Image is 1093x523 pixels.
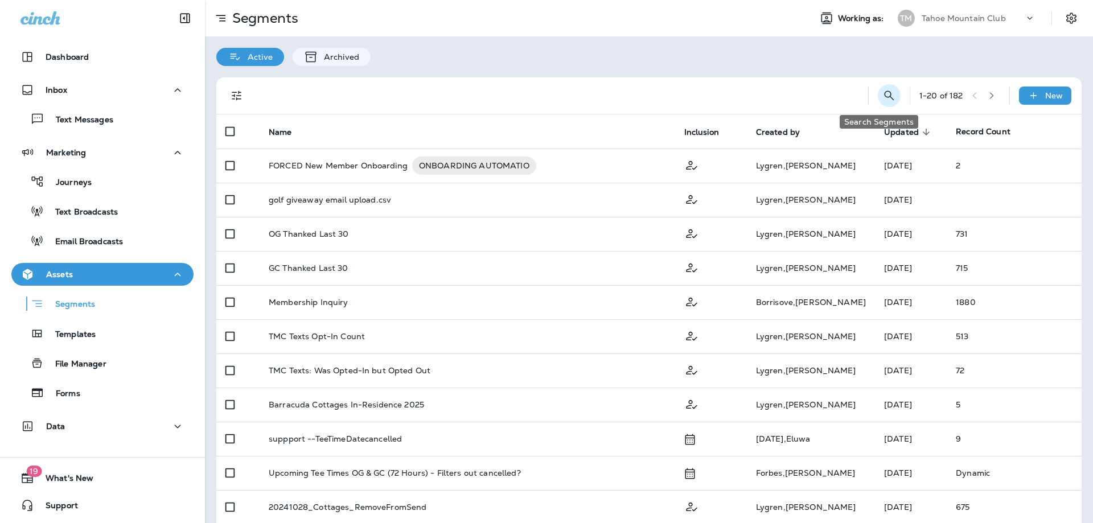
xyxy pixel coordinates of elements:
[11,351,194,375] button: File Manager
[947,422,1082,456] td: 9
[875,456,947,490] td: [DATE]
[684,193,699,204] span: Customer Only
[269,366,430,375] p: TMC Texts: Was Opted-In but Opted Out
[747,388,875,422] td: Lygren , [PERSON_NAME]
[684,228,699,238] span: Customer Only
[34,501,78,514] span: Support
[225,84,248,107] button: Filters
[46,422,65,431] p: Data
[840,115,918,129] div: Search Segments
[269,127,292,137] span: Name
[11,381,194,405] button: Forms
[684,433,696,443] span: Schedule
[947,251,1082,285] td: 715
[747,422,875,456] td: [DATE] , Eluwa
[875,422,947,456] td: [DATE]
[875,217,947,251] td: [DATE]
[318,52,359,61] p: Archived
[11,229,194,253] button: Email Broadcasts
[11,107,194,131] button: Text Messages
[922,14,1006,23] p: Tahoe Mountain Club
[269,503,426,512] p: 20241028_Cottages_RemoveFromSend
[228,10,298,27] p: Segments
[269,332,365,341] p: TMC Texts Opt-In Count
[11,291,194,316] button: Segments
[684,127,719,137] span: Inclusion
[11,79,194,101] button: Inbox
[947,456,1082,490] td: Dynamic
[878,84,901,107] button: Search Segments
[875,149,947,183] td: [DATE]
[919,91,963,100] div: 1 - 20 of 182
[44,330,96,340] p: Templates
[34,473,93,487] span: What's New
[412,160,536,171] span: ONBOARDING AUTOMATIO
[838,14,886,23] span: Working as:
[46,270,73,279] p: Assets
[11,199,194,223] button: Text Broadcasts
[269,263,348,273] p: GC Thanked Last 30
[747,456,875,490] td: Forbes , [PERSON_NAME]
[875,285,947,319] td: [DATE]
[44,115,113,126] p: Text Messages
[44,389,80,400] p: Forms
[947,217,1082,251] td: 731
[747,149,875,183] td: Lygren , [PERSON_NAME]
[684,398,699,409] span: Customer Only
[269,434,402,443] p: suppport --TeeTimeDatecancelled
[269,400,424,409] p: Barracuda Cottages In-Residence 2025
[756,127,815,137] span: Created by
[684,127,734,137] span: Inclusion
[947,285,1082,319] td: 1880
[875,388,947,422] td: [DATE]
[44,237,123,248] p: Email Broadcasts
[947,353,1082,388] td: 72
[269,127,307,137] span: Name
[46,52,89,61] p: Dashboard
[269,229,349,238] p: OG Thanked Last 30
[747,353,875,388] td: Lygren , [PERSON_NAME]
[169,7,201,30] button: Collapse Sidebar
[269,157,408,175] p: FORCED New Member Onboarding
[884,127,919,137] span: Updated
[684,501,699,511] span: Customer Only
[747,217,875,251] td: Lygren , [PERSON_NAME]
[747,251,875,285] td: Lygren , [PERSON_NAME]
[1045,91,1063,100] p: New
[956,126,1010,137] span: Record Count
[684,364,699,374] span: Customer Only
[269,298,348,307] p: Membership Inquiry
[884,127,934,137] span: Updated
[11,141,194,164] button: Marketing
[11,494,194,517] button: Support
[44,359,106,370] p: File Manager
[875,353,947,388] td: [DATE]
[44,207,118,218] p: Text Broadcasts
[46,85,67,94] p: Inbox
[747,319,875,353] td: Lygren , [PERSON_NAME]
[44,178,92,188] p: Journeys
[684,159,699,170] span: Customer Only
[269,195,391,204] p: golf giveaway email upload.csv
[11,322,194,345] button: Templates
[11,170,194,193] button: Journeys
[898,10,915,27] div: TM
[11,46,194,68] button: Dashboard
[875,319,947,353] td: [DATE]
[684,262,699,272] span: Customer Only
[44,299,95,311] p: Segments
[875,183,947,217] td: [DATE]
[11,415,194,438] button: Data
[684,296,699,306] span: Customer Only
[684,330,699,340] span: Customer Only
[412,157,536,175] div: ONBOARDING AUTOMATIO
[269,468,521,477] p: Upcoming Tee Times OG & GC (72 Hours) - Filters out cancelled?
[875,251,947,285] td: [DATE]
[947,319,1082,353] td: 513
[747,285,875,319] td: Borrisove , [PERSON_NAME]
[26,466,42,477] span: 19
[46,148,86,157] p: Marketing
[11,467,194,489] button: 19What's New
[242,52,273,61] p: Active
[747,183,875,217] td: Lygren , [PERSON_NAME]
